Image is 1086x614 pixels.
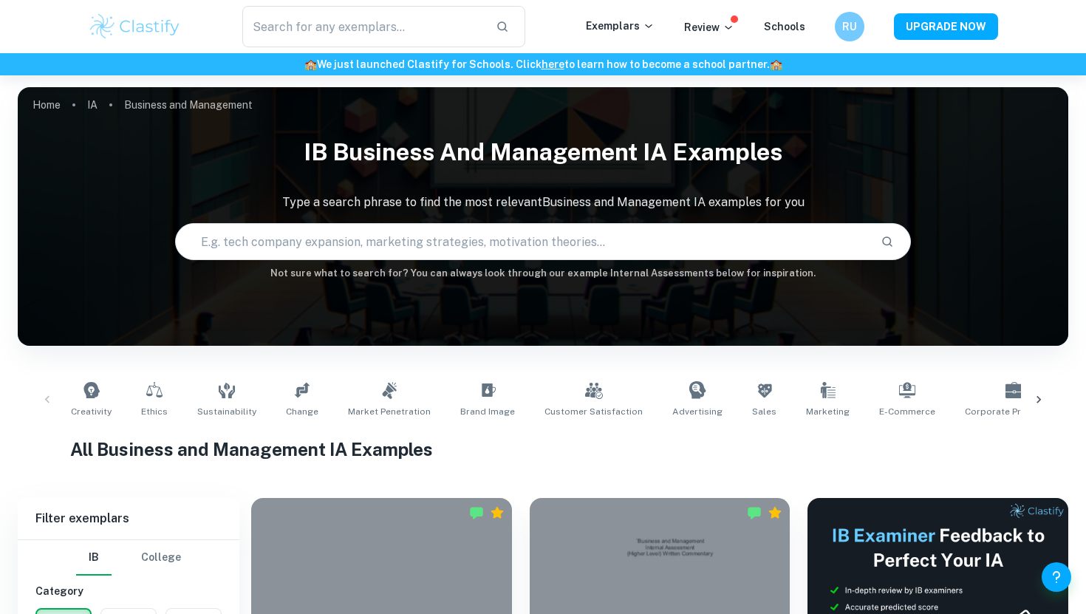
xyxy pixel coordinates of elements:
div: Filter type choice [76,540,181,576]
span: Change [286,405,318,418]
p: Exemplars [586,18,655,34]
img: Marked [469,505,484,520]
span: Ethics [141,405,168,418]
img: Marked [747,505,762,520]
button: RU [835,12,864,41]
span: Customer Satisfaction [544,405,643,418]
a: Schools [764,21,805,33]
h6: Category [35,583,222,599]
a: Home [33,95,61,115]
div: Premium [768,505,782,520]
h1: IB Business and Management IA examples [18,129,1068,176]
span: Sustainability [197,405,256,418]
h6: We just launched Clastify for Schools. Click to learn how to become a school partner. [3,56,1083,72]
input: E.g. tech company expansion, marketing strategies, motivation theories... [176,221,868,262]
h6: Not sure what to search for? You can always look through our example Internal Assessments below f... [18,266,1068,281]
span: Corporate Profitability [965,405,1063,418]
button: College [141,540,181,576]
span: Advertising [672,405,723,418]
button: Help and Feedback [1042,562,1071,592]
p: Type a search phrase to find the most relevant Business and Management IA examples for you [18,194,1068,211]
h6: Filter exemplars [18,498,239,539]
span: Market Penetration [348,405,431,418]
span: Brand Image [460,405,515,418]
span: 🏫 [770,58,782,70]
span: 🏫 [304,58,317,70]
p: Business and Management [124,97,253,113]
span: E-commerce [879,405,935,418]
button: IB [76,540,112,576]
button: Search [875,229,900,254]
button: UPGRADE NOW [894,13,998,40]
span: Creativity [71,405,112,418]
span: Sales [752,405,776,418]
span: Marketing [806,405,850,418]
a: here [542,58,564,70]
a: IA [87,95,98,115]
p: Review [684,19,734,35]
h1: All Business and Management IA Examples [70,436,1016,463]
h6: RU [841,18,858,35]
div: Premium [490,505,505,520]
img: Clastify logo [88,12,182,41]
input: Search for any exemplars... [242,6,484,47]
